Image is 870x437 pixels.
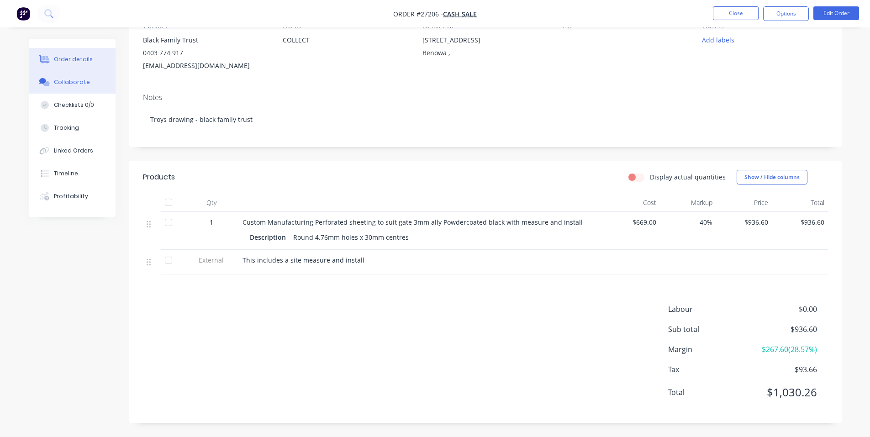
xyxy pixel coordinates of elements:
a: CASH SALE [443,10,477,18]
span: Order #27206 - [393,10,443,18]
button: Timeline [29,162,116,185]
div: Qty [184,194,239,212]
div: Benowa , [422,47,548,59]
span: 1 [210,217,213,227]
div: Bill to [283,21,408,30]
button: Show / Hide columns [737,170,807,184]
div: 0403 774 917 [143,47,268,59]
div: Checklists 0/0 [54,101,94,109]
div: PO [563,21,688,30]
div: Collaborate [54,78,90,86]
span: $936.60 [775,217,824,227]
button: Options [763,6,809,21]
div: Cost [604,194,660,212]
div: Description [250,231,290,244]
div: Order details [54,55,93,63]
span: Sub total [668,324,749,335]
div: Black Family Trust0403 774 917[EMAIL_ADDRESS][DOMAIN_NAME] [143,34,268,72]
div: COLLECT [283,34,408,47]
span: $93.66 [749,364,817,375]
span: Custom Manufacturing Perforated sheeting to suit gate 3mm ally Powdercoated black with measure an... [243,218,583,226]
span: Margin [668,344,749,355]
div: Troys drawing - black family trust [143,105,828,133]
button: Add labels [697,34,739,46]
div: Linked Orders [54,147,93,155]
div: Timeline [54,169,78,178]
span: This includes a site measure and install [243,256,364,264]
div: Labels [702,21,828,30]
span: Labour [668,304,749,315]
div: Price [716,194,772,212]
span: $936.60 [749,324,817,335]
label: Display actual quantities [650,172,726,182]
span: $267.60 ( 28.57 %) [749,344,817,355]
div: [STREET_ADDRESS] [422,34,548,47]
div: Total [772,194,828,212]
button: Profitability [29,185,116,208]
img: Factory [16,7,30,21]
div: Round 4.76mm holes x 30mm centres [290,231,412,244]
div: Tracking [54,124,79,132]
span: Tax [668,364,749,375]
button: Close [713,6,759,20]
span: 40% [664,217,712,227]
div: Products [143,172,175,183]
span: Total [668,387,749,398]
div: Black Family Trust [143,34,268,47]
span: $1,030.26 [749,384,817,400]
div: [STREET_ADDRESS]Benowa , [422,34,548,63]
div: Notes [143,93,828,102]
span: External [188,255,235,265]
span: $0.00 [749,304,817,315]
button: Order details [29,48,116,71]
div: Markup [660,194,716,212]
div: Deliver to [422,21,548,30]
button: Tracking [29,116,116,139]
button: Checklists 0/0 [29,94,116,116]
span: $669.00 [608,217,657,227]
div: Profitability [54,192,88,200]
button: Linked Orders [29,139,116,162]
div: COLLECT [283,34,408,63]
span: $936.60 [720,217,769,227]
div: Contact [143,21,268,30]
button: Collaborate [29,71,116,94]
div: [EMAIL_ADDRESS][DOMAIN_NAME] [143,59,268,72]
button: Edit Order [813,6,859,20]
